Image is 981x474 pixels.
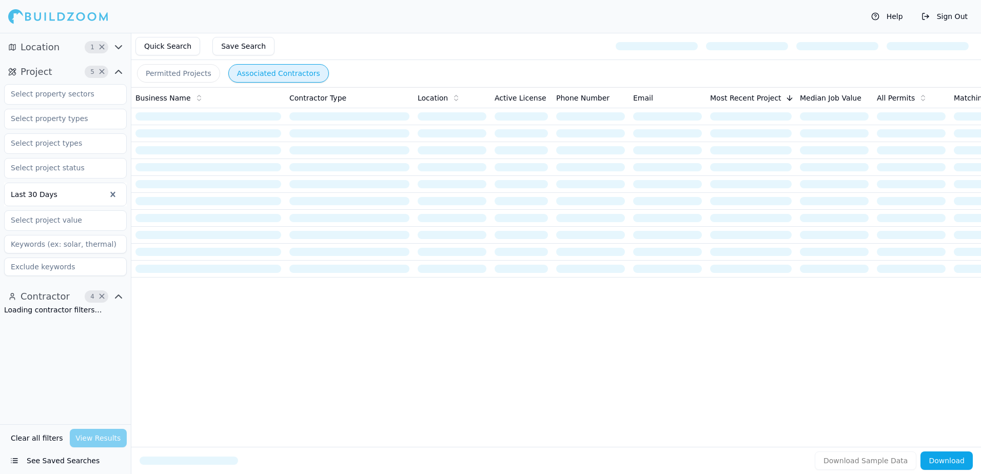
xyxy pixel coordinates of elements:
[5,109,113,128] input: Select property types
[137,64,220,83] button: Permitted Projects
[87,291,97,302] span: 4
[710,93,781,103] span: Most Recent Project
[87,42,97,52] span: 1
[98,69,106,74] span: Clear Project filters
[228,64,329,83] button: Associated Contractors
[866,8,908,25] button: Help
[4,451,127,470] button: See Saved Searches
[916,8,973,25] button: Sign Out
[556,93,610,103] span: Phone Number
[289,93,346,103] span: Contractor Type
[98,45,106,50] span: Clear Location filters
[98,294,106,299] span: Clear Contractor filters
[5,134,113,152] input: Select project types
[87,67,97,77] span: 5
[5,85,113,103] input: Select property sectors
[495,93,546,103] span: Active License
[4,305,127,315] div: Loading contractor filters…
[920,451,973,470] button: Download
[135,37,200,55] button: Quick Search
[418,93,448,103] span: Location
[4,64,127,80] button: Project5Clear Project filters
[4,258,127,276] input: Exclude keywords
[21,289,70,304] span: Contractor
[633,93,653,103] span: Email
[135,93,191,103] span: Business Name
[4,288,127,305] button: Contractor4Clear Contractor filters
[800,93,861,103] span: Median Job Value
[21,65,52,79] span: Project
[5,211,113,229] input: Select project value
[877,93,915,103] span: All Permits
[212,37,274,55] button: Save Search
[5,159,113,177] input: Select project status
[4,39,127,55] button: Location1Clear Location filters
[8,429,66,447] button: Clear all filters
[4,235,127,253] input: Keywords (ex: solar, thermal)
[21,40,60,54] span: Location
